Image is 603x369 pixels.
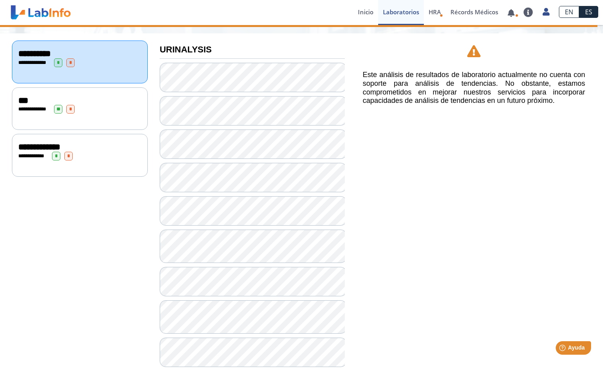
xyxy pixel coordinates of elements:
span: HRA [429,8,441,16]
b: URINALYSIS [160,44,212,54]
a: ES [579,6,598,18]
h5: Este análisis de resultados de laboratorio actualmente no cuenta con soporte para análisis de ten... [363,71,585,105]
iframe: Help widget launcher [532,338,594,360]
a: EN [559,6,579,18]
